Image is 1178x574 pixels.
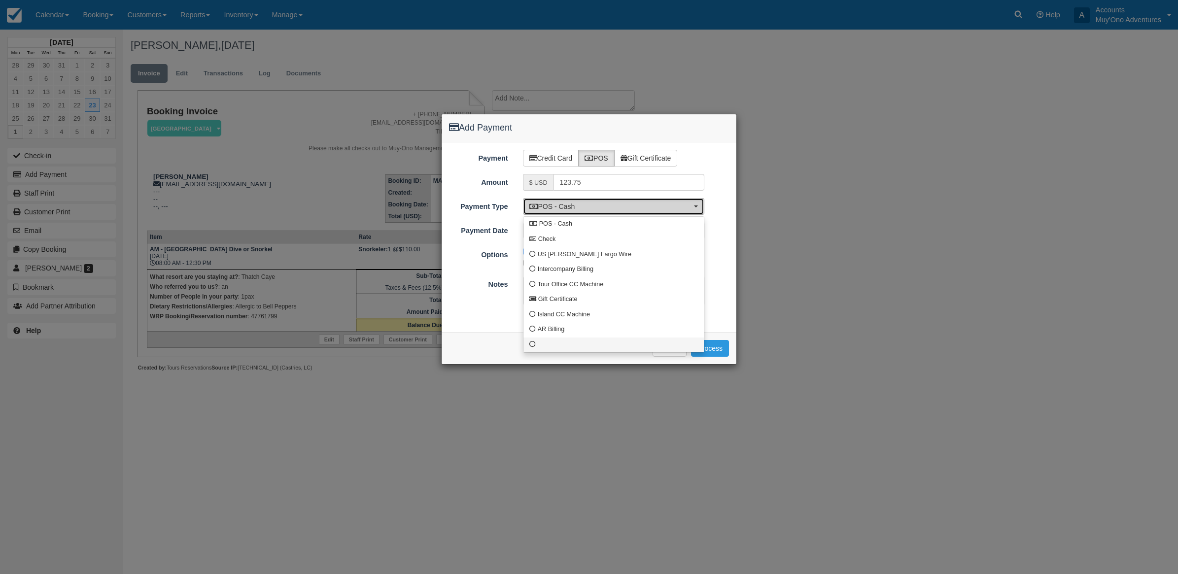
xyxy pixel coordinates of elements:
label: Options [442,246,516,260]
h4: Add Payment [449,122,729,135]
span: POS - Cash [529,202,692,211]
span: US [PERSON_NAME] Fargo Wire [538,250,631,259]
span: Intercompany Billing [538,265,593,274]
label: Payment Type [442,198,516,212]
label: POS [578,150,615,167]
button: Process [691,340,729,357]
span: Island CC Machine [538,310,590,319]
label: Gift Certificate [614,150,678,167]
span: Gift Certificate [538,295,578,304]
label: Amount [442,174,516,188]
label: Notes [442,276,516,290]
span: Tour Office CC Machine [538,280,603,289]
input: Valid amount required. [554,174,705,191]
label: Payment Date [442,222,516,236]
span: AR Billing [538,325,565,334]
span: POS - Cash [539,220,572,229]
span: Check [538,235,556,244]
label: Payment [442,150,516,164]
button: POS - Cash [523,198,705,215]
label: Credit Card [523,150,579,167]
small: $ USD [529,179,548,186]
